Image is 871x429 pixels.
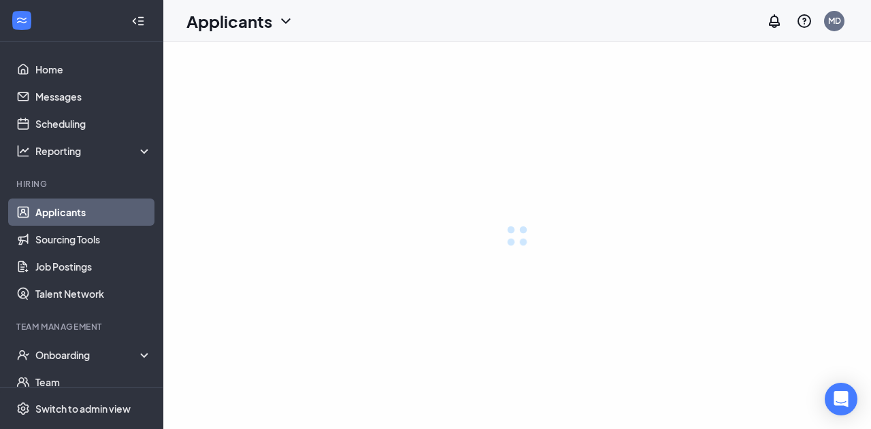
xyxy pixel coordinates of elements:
[16,321,149,332] div: Team Management
[35,83,152,110] a: Messages
[35,110,152,137] a: Scheduling
[828,15,841,27] div: MD
[35,348,140,362] div: Onboarding
[16,178,149,190] div: Hiring
[35,280,152,307] a: Talent Network
[16,348,30,362] svg: UserCheck
[278,13,294,29] svg: ChevronDown
[825,383,857,415] div: Open Intercom Messenger
[35,402,131,415] div: Switch to admin view
[15,14,29,27] svg: WorkstreamLogo
[35,144,152,158] div: Reporting
[766,13,783,29] svg: Notifications
[35,56,152,83] a: Home
[16,402,30,415] svg: Settings
[131,14,145,28] svg: Collapse
[16,144,30,158] svg: Analysis
[35,253,152,280] a: Job Postings
[35,199,152,226] a: Applicants
[796,13,812,29] svg: QuestionInfo
[35,226,152,253] a: Sourcing Tools
[186,10,272,33] h1: Applicants
[35,368,152,396] a: Team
